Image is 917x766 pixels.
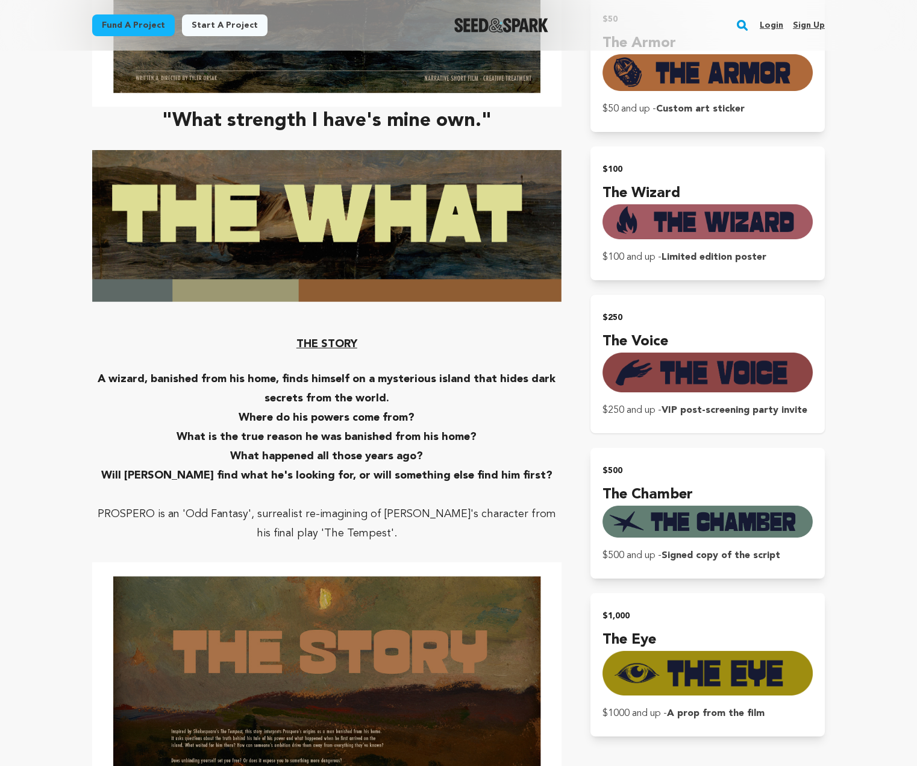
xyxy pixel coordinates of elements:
[602,331,813,353] h4: The Voice
[602,204,813,239] img: incentive
[760,16,783,35] a: Login
[92,504,562,543] p: PROSPERO is an 'Odd Fantasy', surrealist re-imagining of [PERSON_NAME]'s character from his final...
[101,470,552,481] strong: Will [PERSON_NAME] find what he's looking for, or will something else find him first?
[602,183,813,204] h4: The Wizard
[662,253,766,262] strong: Limited edition poster
[602,161,813,178] h2: $100
[239,412,415,423] strong: Where do his powers come from?
[602,54,813,91] img: incentive
[602,547,813,564] p: $500 and up -
[98,374,556,404] strong: A wizard, banished from his home, finds himself on a mysterious island that hides dark secrets fr...
[182,14,268,36] a: Start a project
[92,14,175,36] a: Fund a project
[590,295,825,433] button: $250 The Voice incentive $250 and up -VIP post-screening party invite
[602,629,813,651] h4: The Eye
[602,249,813,266] p: $100 and up -
[602,309,813,326] h2: $250
[590,146,825,280] button: $100 The Wizard incentive $100 and up -Limited edition poster
[602,506,813,538] img: incentive
[590,593,825,736] button: $1,000 The Eye incentive $1000 and up -A prop from the film
[454,18,549,33] a: Seed&Spark Homepage
[92,150,562,302] img: 1754766798-pros_what.png
[602,607,813,624] h2: $1,000
[793,16,825,35] a: Sign up
[590,448,825,579] button: $500 The Chamber incentive $500 and up -Signed copy of the script
[602,462,813,479] h2: $500
[162,111,492,131] strong: "What strength I have's mine own."
[296,339,357,350] u: THE STORY
[602,402,813,419] p: $250 and up -
[602,651,813,695] img: incentive
[662,406,807,415] strong: VIP post-screening party invite
[656,104,745,114] strong: Custom art sticker
[602,353,813,392] img: incentive
[177,432,477,442] strong: What is the true reason he was banished from his home?
[454,18,549,33] img: Seed&Spark Logo Dark Mode
[667,709,765,718] strong: A prop from the film
[230,451,423,462] strong: What happened all those years ago?
[602,101,813,118] p: $50 and up -
[662,551,780,560] strong: Signed copy of the script
[602,484,813,506] h4: The Chamber
[602,705,813,722] p: $1000 and up -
